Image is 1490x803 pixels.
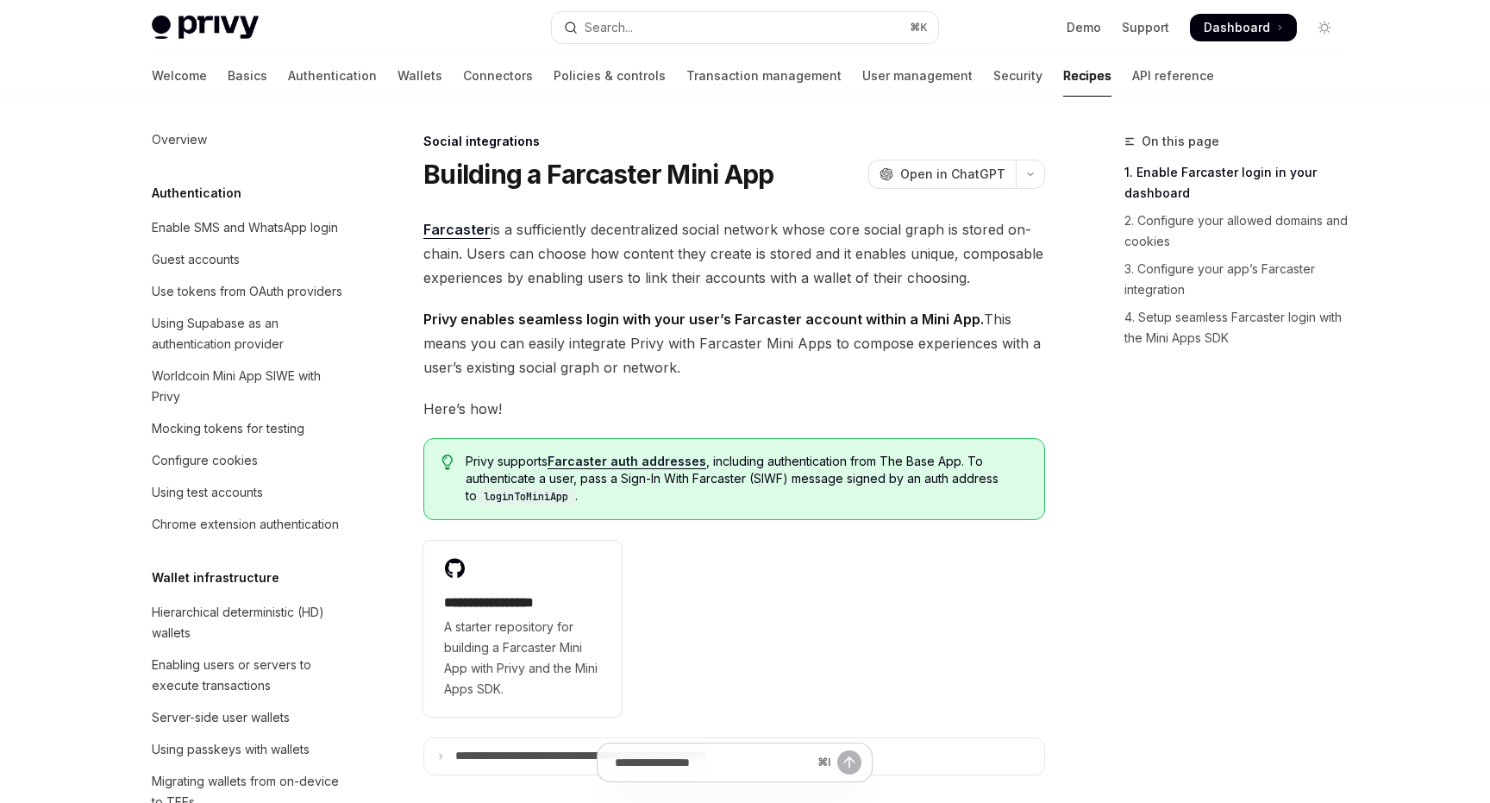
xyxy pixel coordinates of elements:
a: Chrome extension authentication [138,509,359,540]
div: Worldcoin Mini App SIWE with Privy [152,366,348,407]
div: Server-side user wallets [152,707,290,728]
button: Open search [552,12,938,43]
a: Overview [138,124,359,155]
div: Overview [152,129,207,150]
div: Enable SMS and WhatsApp login [152,217,338,238]
div: Using Supabase as an authentication provider [152,313,348,354]
span: is a sufficiently decentralized social network whose core social graph is stored on-chain. Users ... [423,217,1045,290]
a: User management [862,55,973,97]
div: Mocking tokens for testing [152,418,304,439]
a: Authentication [288,55,377,97]
strong: Farcaster [423,221,491,238]
a: Connectors [463,55,533,97]
a: Security [993,55,1042,97]
div: Guest accounts [152,249,240,270]
a: **** **** **** **A starter repository for building a Farcaster Mini App with Privy and the Mini A... [423,541,622,717]
div: Chrome extension authentication [152,514,339,535]
a: 2. Configure your allowed domains and cookies [1124,207,1352,255]
div: Configure cookies [152,450,258,471]
button: Send message [837,750,861,775]
input: Ask a question... [615,743,811,781]
h1: Building a Farcaster Mini App [423,159,773,190]
a: Recipes [1063,55,1111,97]
a: Welcome [152,55,207,97]
button: Open in ChatGPT [868,160,1016,189]
a: Guest accounts [138,244,359,275]
a: Transaction management [686,55,842,97]
a: Using test accounts [138,477,359,508]
span: Privy supports , including authentication from The Base App. To authenticate a user, pass a Sign-... [466,453,1027,505]
div: Hierarchical deterministic (HD) wallets [152,602,348,643]
a: Demo [1067,19,1101,36]
a: 1. Enable Farcaster login in your dashboard [1124,159,1352,207]
img: light logo [152,16,259,40]
a: 4. Setup seamless Farcaster login with the Mini Apps SDK [1124,304,1352,352]
span: A starter repository for building a Farcaster Mini App with Privy and the Mini Apps SDK. [444,617,601,699]
a: Server-side user wallets [138,702,359,733]
div: Use tokens from OAuth providers [152,281,342,302]
div: Using passkeys with wallets [152,739,310,760]
a: Hierarchical deterministic (HD) wallets [138,597,359,649]
span: Here’s how! [423,397,1045,421]
button: Toggle dark mode [1311,14,1338,41]
a: Farcaster [423,221,491,239]
a: Use tokens from OAuth providers [138,276,359,307]
a: Wallets [398,55,442,97]
span: On this page [1142,131,1219,152]
a: Worldcoin Mini App SIWE with Privy [138,361,359,412]
svg: Tip [441,455,454,470]
a: 3. Configure your app’s Farcaster integration [1124,255,1352,304]
div: Social integrations [423,133,1045,150]
a: Enable SMS and WhatsApp login [138,212,359,243]
a: Support [1122,19,1169,36]
a: Using passkeys with wallets [138,734,359,765]
div: Search... [585,17,633,38]
strong: Privy enables seamless login with your user’s Farcaster account within a Mini App. [423,311,984,328]
a: Farcaster auth addresses [548,454,706,469]
a: Dashboard [1190,14,1297,41]
span: Open in ChatGPT [900,166,1005,183]
a: Configure cookies [138,445,359,476]
a: Policies & controls [554,55,666,97]
span: Dashboard [1204,19,1270,36]
a: Mocking tokens for testing [138,413,359,444]
a: Enabling users or servers to execute transactions [138,649,359,701]
a: API reference [1132,55,1214,97]
span: ⌘ K [910,21,928,35]
h5: Authentication [152,183,241,204]
span: This means you can easily integrate Privy with Farcaster Mini Apps to compose experiences with a ... [423,307,1045,380]
h5: Wallet infrastructure [152,568,279,588]
div: Enabling users or servers to execute transactions [152,655,348,696]
a: Using Supabase as an authentication provider [138,308,359,360]
code: loginToMiniApp [477,488,575,505]
div: Using test accounts [152,482,263,503]
a: Basics [228,55,267,97]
